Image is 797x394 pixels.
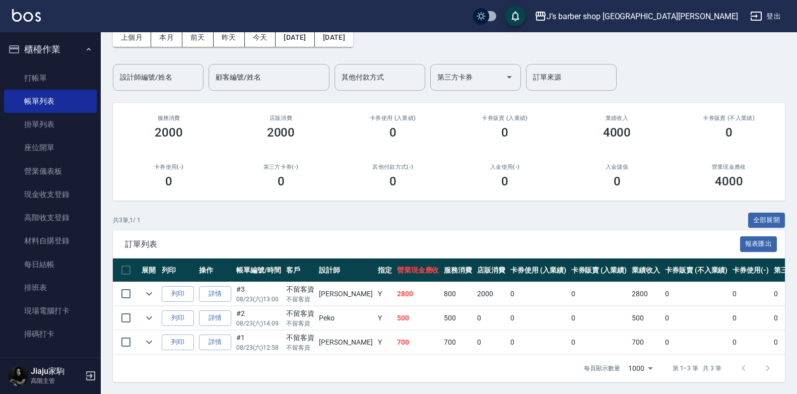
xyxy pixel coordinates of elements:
[236,319,281,328] p: 08/23 (六) 14:09
[199,335,231,350] a: 詳情
[375,331,394,354] td: Y
[286,284,314,295] div: 不留客資
[629,258,662,282] th: 業績收入
[569,282,630,306] td: 0
[236,295,281,304] p: 08/23 (六) 13:00
[286,308,314,319] div: 不留客資
[740,239,777,248] a: 報表匯出
[389,125,396,140] h3: 0
[125,164,213,170] h2: 卡券使用(-)
[569,306,630,330] td: 0
[629,331,662,354] td: 700
[662,331,730,354] td: 0
[441,306,475,330] td: 500
[316,331,375,354] td: [PERSON_NAME]
[31,376,82,385] p: 高階主管
[475,331,508,354] td: 0
[501,125,508,140] h3: 0
[234,258,284,282] th: 帳單編號/時間
[113,28,151,47] button: 上個月
[505,6,525,26] button: save
[441,258,475,282] th: 服務消費
[276,28,314,47] button: [DATE]
[349,115,437,121] h2: 卡券使用 (入業績)
[4,299,97,322] a: 現場電腦打卡
[569,331,630,354] td: 0
[316,306,375,330] td: Peko
[530,6,742,27] button: J’s barber shop [GEOGRAPHIC_DATA][PERSON_NAME]
[715,174,743,188] h3: 4000
[573,164,660,170] h2: 入金儲值
[286,333,314,343] div: 不留客資
[234,282,284,306] td: #3
[4,206,97,229] a: 高階收支登錄
[278,174,285,188] h3: 0
[662,282,730,306] td: 0
[159,258,196,282] th: 列印
[165,174,172,188] h3: 0
[375,258,394,282] th: 指定
[685,164,773,170] h2: 營業現金應收
[139,258,159,282] th: 展開
[286,343,314,352] p: 不留客資
[394,331,442,354] td: 700
[624,355,656,382] div: 1000
[4,253,97,276] a: 每日結帳
[4,322,97,346] a: 掃碼打卡
[501,174,508,188] h3: 0
[673,364,721,373] p: 第 1–3 筆 共 3 筆
[155,125,183,140] h3: 2000
[501,69,517,85] button: Open
[662,258,730,282] th: 卡券販賣 (不入業績)
[31,366,82,376] h5: Jiaju家駒
[8,366,28,386] img: Person
[508,331,569,354] td: 0
[603,125,631,140] h3: 4000
[569,258,630,282] th: 卡券販賣 (入業績)
[508,282,569,306] td: 0
[4,67,97,90] a: 打帳單
[730,258,771,282] th: 卡券使用(-)
[349,164,437,170] h2: 其他付款方式(-)
[4,276,97,299] a: 排班表
[4,350,97,376] button: 預約管理
[573,115,660,121] h2: 業績收入
[4,183,97,206] a: 現金收支登錄
[284,258,317,282] th: 客戶
[389,174,396,188] h3: 0
[4,90,97,113] a: 帳單列表
[375,306,394,330] td: Y
[4,229,97,252] a: 材料自購登錄
[142,286,157,301] button: expand row
[730,331,771,354] td: 0
[4,160,97,183] a: 營業儀表板
[162,286,194,302] button: 列印
[142,310,157,325] button: expand row
[740,236,777,252] button: 報表匯出
[12,9,41,22] img: Logo
[237,115,324,121] h2: 店販消費
[394,306,442,330] td: 500
[234,331,284,354] td: #1
[748,213,785,228] button: 全部展開
[151,28,182,47] button: 本月
[746,7,785,26] button: 登出
[662,306,730,330] td: 0
[4,136,97,159] a: 座位開單
[475,306,508,330] td: 0
[584,364,620,373] p: 每頁顯示數量
[441,331,475,354] td: 700
[286,295,314,304] p: 不留客資
[394,258,442,282] th: 營業現金應收
[245,28,276,47] button: 今天
[125,115,213,121] h3: 服務消費
[162,310,194,326] button: 列印
[475,258,508,282] th: 店販消費
[461,115,549,121] h2: 卡券販賣 (入業績)
[685,115,773,121] h2: 卡券販賣 (不入業績)
[267,125,295,140] h3: 2000
[394,282,442,306] td: 2800
[629,306,662,330] td: 500
[237,164,324,170] h2: 第三方卡券(-)
[725,125,733,140] h3: 0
